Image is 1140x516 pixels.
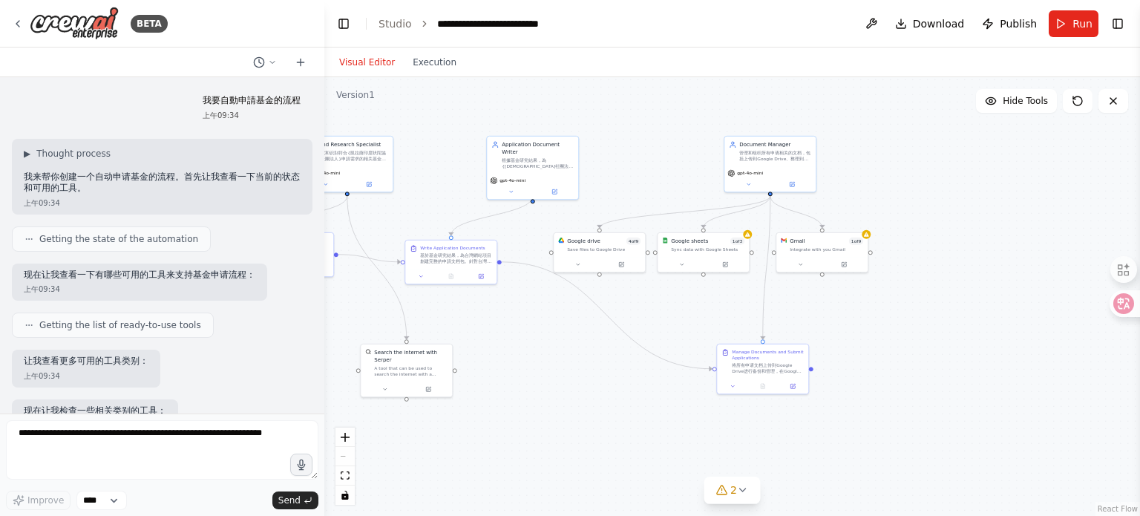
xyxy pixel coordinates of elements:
[567,246,641,252] div: Save files to Google Drive
[759,196,774,339] g: Edge from 302ea1b9-14cc-438b-8f7e-b0d00d90f486 to 00bc9b27-e6f7-409c-afd9-b0484a6accee
[558,238,564,244] img: Google Drive
[365,349,371,355] img: SerperDevTool
[468,272,494,281] button: Open in side panel
[502,141,574,156] div: Application Document Writer
[567,238,600,245] div: Google drive
[976,89,1057,113] button: Hide Tools
[502,157,574,169] div: 根據基金研究結果，為{[DEMOGRAPHIC_DATA]社團法人}編寫專業的申請文档，強調社團的文化教育使命、多元文化推廣價值，以及印度[DEMOGRAPHIC_DATA]陀文化對台灣社會的貢...
[732,362,804,374] div: 将所有申请文档上传到Google Drive进行备份和管理，在Google Sheets中创建申请跟踪表记录每个基金的申请状态、截止日期、提交日期等信息，并通过Gmail向相关基金机构发送申请邮...
[24,148,111,160] button: ▶Thought process
[737,170,763,176] span: gpt-4o-mini
[314,170,340,176] span: gpt-4o-mini
[600,260,643,269] button: Open in side panel
[24,370,148,382] div: 上午09:34
[24,356,148,368] p: 让我查看更多可用的工具类别：
[39,233,198,245] span: Getting the state of the automation
[790,246,863,252] div: Integrate with you Gmail
[289,53,312,71] button: Start a new chat
[316,141,388,148] div: Fund Research Specialist
[1000,16,1037,31] span: Publish
[278,494,301,506] span: Send
[335,486,355,505] button: toggle interactivity
[889,10,971,37] button: Download
[344,196,410,339] g: Edge from 32b4fa48-a0e0-475c-9fc8-bafef21fe339 to 0f17eba4-d8cc-4686-b391-f54cb7cb74b9
[823,260,865,269] button: Open in side panel
[420,245,485,251] div: Write Application Documents
[333,13,354,34] button: Hide left sidebar
[24,197,301,209] div: 上午09:34
[436,272,467,281] button: No output available
[534,187,576,196] button: Open in side panel
[747,382,779,391] button: No output available
[36,148,111,160] span: Thought process
[671,238,708,245] div: Google sheets
[290,454,312,476] button: Click to speak your automation idea
[730,483,737,497] span: 2
[704,260,747,269] button: Open in side panel
[739,150,811,162] div: 管理和组织所有申请相关的文档，包括上传到Google Drive、整理到Google Sheets中跟踪申请状态，并通过Gmail发送申请邮件
[30,7,119,40] img: Logo
[24,270,255,281] p: 现在让我查看一下有哪些可用的工具来支持基金申请流程：
[662,238,668,244] img: Google Sheets
[247,53,283,71] button: Switch to previous chat
[1003,95,1048,107] span: Hide Tools
[316,150,388,162] div: 研究和识别符合{凱拉薩印度吠陀協會社團法人}申請需求的相关基金机会，重点关注文化推广、[DEMOGRAPHIC_DATA]活动、教育培训、国际交流等领域的资助项目，分析申请要求、截止日期和成功概率
[596,196,774,228] g: Edge from 302ea1b9-14cc-438b-8f7e-b0d00d90f486 to 114c75ed-4aaf-4ca3-99f4-62a96a7f5f3c
[780,382,805,391] button: Open in side panel
[771,180,813,189] button: Open in side panel
[374,365,448,377] div: A tool that can be used to search the internet with a search_query. Supports different search typ...
[24,405,166,417] p: 现在让我检查一些相关类别的工具：
[24,172,301,195] p: 我来帮你创建一个自动申请基金的流程。首先让我查看一下当前的状态和可用的工具。
[499,177,525,183] span: gpt-4o-mini
[404,53,465,71] button: Execution
[976,10,1043,37] button: Publish
[767,196,826,228] g: Edge from 302ea1b9-14cc-438b-8f7e-b0d00d90f486 to 44843aec-bf6f-497d-b355-2b4b8ebfe436
[486,136,579,200] div: Application Document Writer根據基金研究結果，為{[DEMOGRAPHIC_DATA]社團法人}編寫專業的申請文档，強調社團的文化教育使命、多元文化推廣價值，以及印度[...
[671,246,744,252] div: Sync data with Google Sheets
[374,349,448,364] div: Search the internet with Serper
[24,148,30,160] span: ▶
[1107,13,1128,34] button: Show right sidebar
[272,491,318,509] button: Send
[6,491,71,510] button: Improve
[379,18,412,30] a: Studio
[305,264,330,273] button: Open in side panel
[849,238,863,245] span: Number of enabled actions
[626,238,641,245] span: Number of enabled actions
[330,53,404,71] button: Visual Editor
[335,428,355,505] div: React Flow controls
[420,252,492,264] div: 基於基金研究結果，為台灣網站項目創建完整的申請文档包。針對台灣的基金申請特色，重點準備： **技術文件：** - 網站技術架構規劃書 - 使用者介面設計說明 - 資訊安全防護計劃 - 行動裝置兼...
[379,16,539,31] nav: breadcrumb
[348,180,390,189] button: Open in side panel
[730,238,744,245] span: Number of enabled actions
[739,141,811,148] div: Document Manager
[1049,10,1098,37] button: Run
[448,196,537,235] g: Edge from 0f133905-daa1-4bd2-a593-031747a26464 to ffe117df-05ce-471d-acad-576183546a31
[131,15,168,33] div: BETA
[336,89,375,101] div: Version 1
[1098,505,1138,513] a: React Flow attribution
[257,245,329,257] div: loremipsumdolor，sita**conse、adipi**elits。doeiusm： **🟢 temp（inci）：** 4. **utlaboreet** - doloremag...
[335,466,355,486] button: fit view
[24,284,255,295] div: 上午09:34
[502,258,712,373] g: Edge from ffe117df-05ce-471d-acad-576183546a31 to 00bc9b27-e6f7-409c-afd9-b0484a6accee
[203,110,301,121] div: 上午09:34
[1072,16,1092,31] span: Run
[338,251,401,266] g: Edge from c61d8987-7c97-4309-8d5c-5307ea88ebd1 to ffe117df-05ce-471d-acad-576183546a31
[203,95,301,107] p: 我要自動申請基金的流程
[335,428,355,447] button: zoom in
[776,232,868,273] div: GmailGmail1of9Integrate with you Gmail
[700,196,774,228] g: Edge from 302ea1b9-14cc-438b-8f7e-b0d00d90f486 to 7f785efb-4812-4f00-aad6-a4fb408d4872
[913,16,965,31] span: Download
[781,238,787,244] img: Gmail
[301,136,393,193] div: Fund Research Specialist研究和识别符合{凱拉薩印度吠陀協會社團法人}申請需求的相关基金机会，重点关注文化推广、[DEMOGRAPHIC_DATA]活动、教育培训、国际交流...
[360,344,453,397] div: SerperDevToolSearch the internet with SerperA tool that can be used to search the internet with a...
[39,319,201,331] span: Getting the list of ready-to-use tools
[404,240,497,285] div: Write Application Documents基於基金研究結果，為台灣網站項目創建完整的申請文档包。針對台灣的基金申請特色，重點準備： **技術文件：** - 網站技術架構規劃書 - 使...
[27,494,64,506] span: Improve
[657,232,750,273] div: Google SheetsGoogle sheets1of3Sync data with Google Sheets
[724,136,816,193] div: Document Manager管理和组织所有申请相关的文档，包括上传到Google Drive、整理到Google Sheets中跟踪申请状态，并通过Gmail发送申请邮件gpt-4o-mini
[704,477,761,504] button: 2
[790,238,805,245] div: Gmail
[716,344,809,394] div: Manage Documents and Submit Applications将所有申请文档上传到Google Drive进行备份和管理，在Google Sheets中创建申请跟踪表记录每个基...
